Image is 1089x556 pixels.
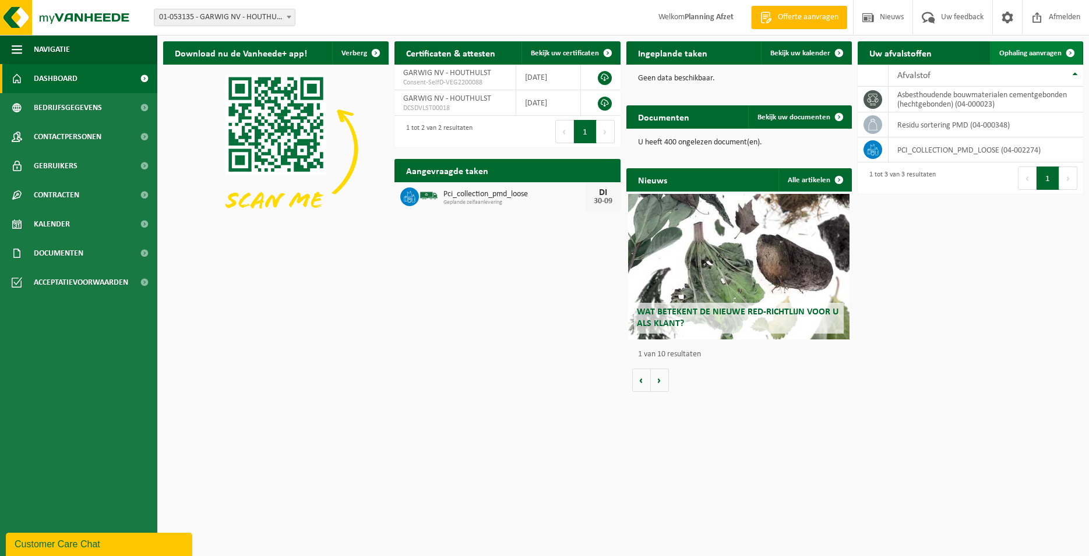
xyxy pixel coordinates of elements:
button: Previous [1018,167,1037,190]
p: 1 van 10 resultaten [638,350,846,359]
iframe: chat widget [6,530,195,556]
p: Geen data beschikbaar. [638,75,840,83]
span: Bedrijfsgegevens [34,93,102,122]
span: Contracten [34,180,79,210]
span: Documenten [34,239,83,268]
span: Wat betekent de nieuwe RED-richtlijn voor u als klant? [637,307,838,328]
h2: Download nu de Vanheede+ app! [163,41,319,64]
span: Verberg [341,49,367,57]
button: Verberg [332,41,387,65]
img: Download de VHEPlus App [163,65,389,233]
h2: Nieuws [626,168,679,191]
span: Pci_collection_pmd_loose [443,190,585,199]
span: Offerte aanvragen [775,12,841,23]
span: Kalender [34,210,70,239]
button: 1 [574,120,597,143]
a: Alle artikelen [778,168,851,192]
h2: Documenten [626,105,701,128]
span: Contactpersonen [34,122,101,151]
span: Ophaling aanvragen [999,49,1062,57]
button: Next [1059,167,1077,190]
span: Gebruikers [34,151,77,180]
a: Bekijk uw kalender [761,41,851,65]
td: residu sortering PMD (04-000348) [889,112,1083,137]
span: Consent-SelfD-VEG2200088 [403,78,507,87]
a: Ophaling aanvragen [990,41,1082,65]
span: Navigatie [34,35,70,64]
button: Previous [555,120,574,143]
span: Dashboard [34,64,77,93]
span: DCSDVLST00018 [403,104,507,113]
span: Afvalstof [897,71,931,80]
span: Geplande zelfaanlevering [443,199,585,206]
td: [DATE] [516,65,581,90]
span: Bekijk uw kalender [770,49,830,57]
span: GARWIG NV - HOUTHULST [403,69,491,77]
td: [DATE] [516,90,581,116]
span: GARWIG NV - HOUTHULST [403,94,491,103]
a: Wat betekent de nieuwe RED-richtlijn voor u als klant? [628,194,850,339]
button: Volgende [651,369,669,392]
span: Bekijk uw documenten [757,114,830,121]
a: Bekijk uw certificaten [521,41,619,65]
td: PCI_COLLECTION_PMD_LOOSE (04-002274) [889,137,1083,162]
div: 1 tot 3 van 3 resultaten [864,165,936,191]
h2: Ingeplande taken [626,41,719,64]
strong: Planning Afzet [685,13,734,22]
div: 30-09 [591,197,615,206]
button: Vorige [632,369,651,392]
a: Offerte aanvragen [751,6,847,29]
h2: Uw afvalstoffen [858,41,943,64]
a: Bekijk uw documenten [748,105,851,129]
h2: Certificaten & attesten [394,41,507,64]
button: Next [597,120,615,143]
div: DI [591,188,615,197]
img: BL-SO-LV [419,186,439,206]
td: asbesthoudende bouwmaterialen cementgebonden (hechtgebonden) (04-000023) [889,87,1083,112]
p: U heeft 400 ongelezen document(en). [638,139,840,147]
h2: Aangevraagde taken [394,159,500,182]
span: Bekijk uw certificaten [531,49,599,57]
div: 1 tot 2 van 2 resultaten [400,119,473,144]
span: 01-053135 - GARWIG NV - HOUTHULST [154,9,295,26]
span: Acceptatievoorwaarden [34,268,128,297]
button: 1 [1037,167,1059,190]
